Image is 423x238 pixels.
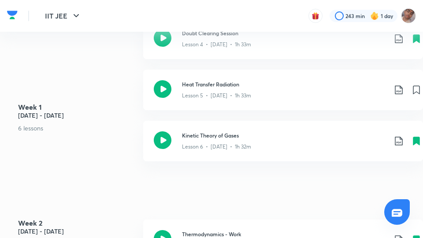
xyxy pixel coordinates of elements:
img: avatar [312,12,319,20]
img: Rahul 2026 [401,8,416,23]
a: Doubt Clearing SessionLesson 4 • [DATE] • 1h 33m [143,19,423,70]
p: Lesson 4 • [DATE] • 1h 33m [182,41,251,48]
h5: [DATE] - [DATE] [18,227,137,236]
h3: Doubt Clearing Session [182,29,386,37]
h4: Week 1 [18,104,137,111]
img: streak [370,11,379,20]
button: IIT JEE [40,7,87,25]
img: Company Logo [7,8,18,22]
h3: Heat Transfer Radiation [182,80,386,88]
p: Lesson 5 • [DATE] • 1h 33m [182,92,251,100]
a: Company Logo [7,8,18,24]
a: Kinetic Theory of GasesLesson 6 • [DATE] • 1h 32m [143,121,423,172]
h3: Kinetic Theory of Gases [182,131,386,139]
a: Heat Transfer RadiationLesson 5 • [DATE] • 1h 33m [143,70,423,121]
h5: [DATE] - [DATE] [18,111,137,120]
p: 6 lessons [18,123,137,133]
h4: Week 2 [18,219,137,227]
p: Lesson 6 • [DATE] • 1h 32m [182,143,251,151]
button: avatar [308,9,323,23]
h3: Thermodynamics - Work [182,230,386,238]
